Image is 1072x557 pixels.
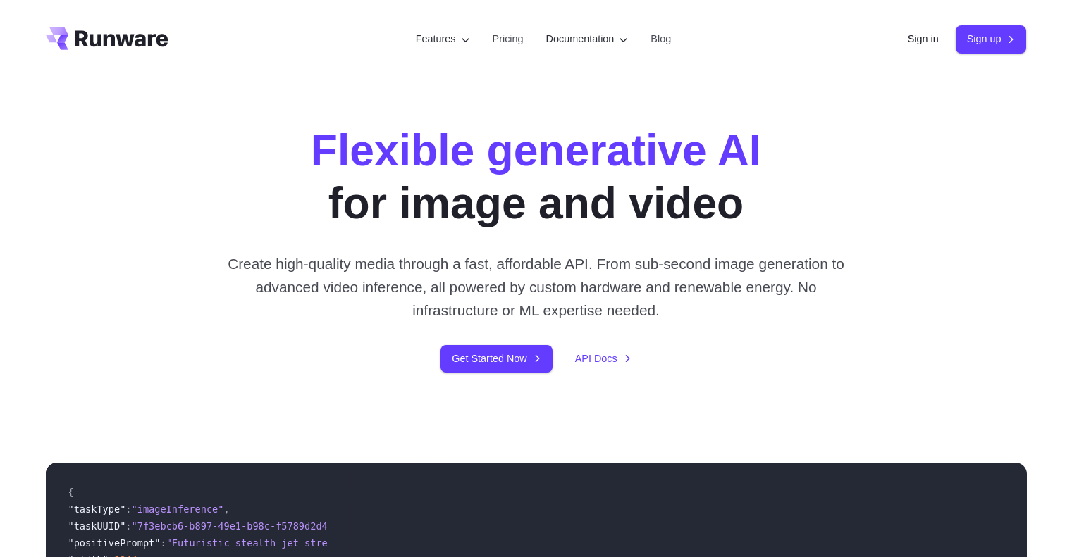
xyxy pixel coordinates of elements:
[46,27,168,50] a: Go to /
[440,345,552,373] a: Get Started Now
[223,503,229,515] span: ,
[493,31,524,47] a: Pricing
[651,31,671,47] a: Blog
[908,31,939,47] a: Sign in
[132,503,224,515] span: "imageInference"
[68,487,74,498] span: {
[166,537,691,549] span: "Futuristic stealth jet streaking through a neon-lit cityscape with glowing purple exhaust"
[416,31,470,47] label: Features
[132,520,351,532] span: "7f3ebcb6-b897-49e1-b98c-f5789d2d40d7"
[68,537,161,549] span: "positivePrompt"
[160,537,166,549] span: :
[311,125,761,175] strong: Flexible generative AI
[68,520,126,532] span: "taskUUID"
[222,252,850,323] p: Create high-quality media through a fast, affordable API. From sub-second image generation to adv...
[311,124,761,230] h1: for image and video
[575,351,632,367] a: API Docs
[68,503,126,515] span: "taskType"
[546,31,629,47] label: Documentation
[956,25,1027,53] a: Sign up
[125,503,131,515] span: :
[125,520,131,532] span: :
